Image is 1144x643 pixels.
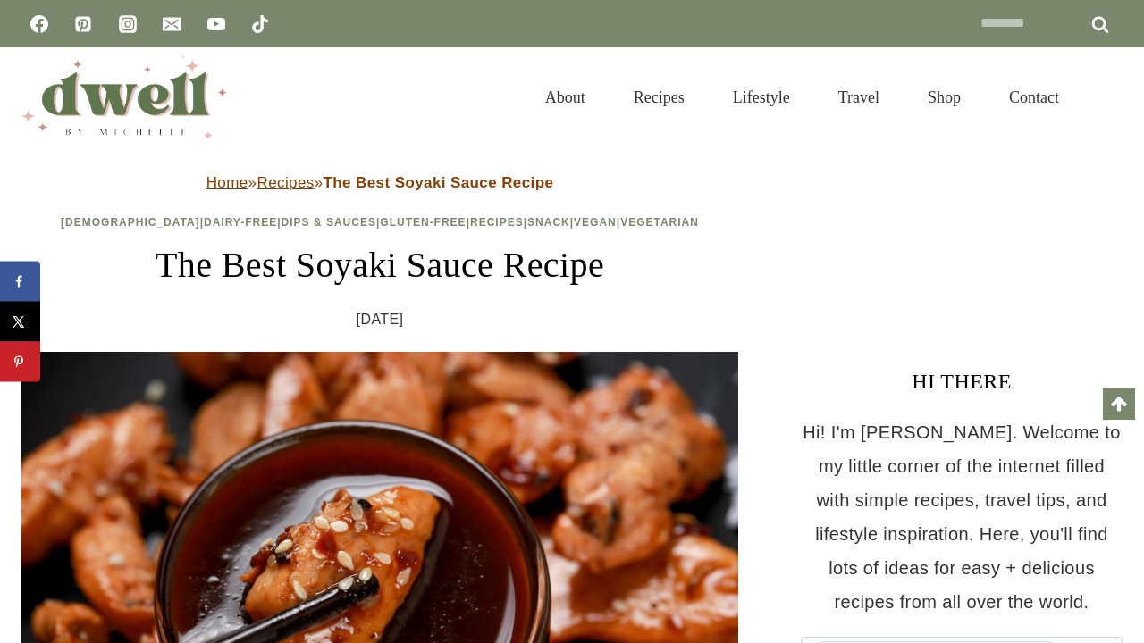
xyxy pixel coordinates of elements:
[574,216,617,229] a: Vegan
[521,66,1083,129] nav: Primary Navigation
[1103,388,1135,420] a: Scroll to top
[985,66,1083,129] a: Contact
[357,306,404,333] time: [DATE]
[110,6,146,42] a: Instagram
[610,66,709,129] a: Recipes
[21,56,227,138] img: DWELL by michelle
[154,6,189,42] a: Email
[61,216,699,229] span: | | | | | | |
[65,6,101,42] a: Pinterest
[904,66,985,129] a: Shop
[1092,82,1123,113] button: View Search Form
[527,216,570,229] a: Snack
[242,6,278,42] a: TikTok
[521,66,610,129] a: About
[198,6,234,42] a: YouTube
[709,66,814,129] a: Lifestyle
[61,216,200,229] a: [DEMOGRAPHIC_DATA]
[324,174,554,191] strong: The Best Soyaki Sauce Recipe
[814,66,904,129] a: Travel
[470,216,524,229] a: Recipes
[21,6,57,42] a: Facebook
[282,216,376,229] a: Dips & Sauces
[21,238,738,292] h1: The Best Soyaki Sauce Recipe
[801,415,1123,619] p: Hi! I'm [PERSON_NAME]. Welcome to my little corner of the internet filled with simple recipes, tr...
[380,216,466,229] a: Gluten-Free
[257,174,314,191] a: Recipes
[206,174,554,191] span: » »
[206,174,248,191] a: Home
[801,365,1123,397] h3: HI THERE
[204,216,277,229] a: Dairy-Free
[620,216,699,229] a: Vegetarian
